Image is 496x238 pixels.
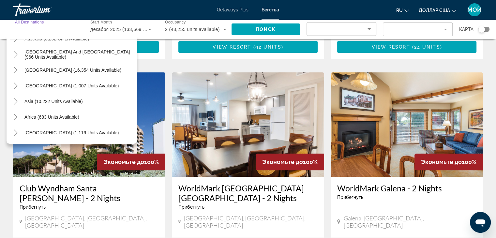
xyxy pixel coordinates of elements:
span: Поиск [256,27,276,32]
span: [GEOGRAPHIC_DATA], [GEOGRAPHIC_DATA], [GEOGRAPHIC_DATA] [184,215,318,229]
span: 92 units [255,44,281,50]
button: Поиск [232,23,300,35]
span: Экономьте до [421,158,462,165]
span: [GEOGRAPHIC_DATA] (1,007 units available) [24,83,119,88]
button: Toggle Central America (1,007 units available) [10,80,21,92]
div: 100% [414,154,483,170]
a: WorldMark Galena - 2 Nights [337,183,476,193]
span: View Resort [213,44,251,50]
button: Toggle Australia (3,292 units available) [10,33,21,45]
button: Изменить валюту [419,6,456,15]
span: Прибегнуть [20,204,46,210]
a: Getaways Plus [217,7,248,12]
button: Меню пользователя [466,3,483,17]
img: 5945I01X.jpg [172,72,324,177]
a: WorldMark [GEOGRAPHIC_DATA] [GEOGRAPHIC_DATA] - 2 Nights [178,183,318,203]
font: ru [396,8,403,13]
button: [GEOGRAPHIC_DATA] and [GEOGRAPHIC_DATA] (966 units available) [21,49,137,60]
span: ( ) [251,44,283,50]
span: Africa (683 units available) [24,114,79,120]
span: Экономьте до [262,158,303,165]
button: [GEOGRAPHIC_DATA] (1,119 units available) [21,127,137,139]
span: 24 units [414,44,440,50]
button: Asia (10,222 units available) [21,96,137,107]
span: Экономьте до [103,158,144,165]
iframe: Кнопка запуска окна обмена сообщениями [470,212,491,233]
button: Toggle Middle East (1,119 units available) [10,127,21,139]
span: All Destinations [15,20,44,24]
span: Прибегнуть [337,195,363,200]
button: Filter [383,22,453,37]
img: 7199I01X.jpg [331,72,483,177]
button: Изменить язык [396,6,409,15]
button: Toggle South America (16,354 units available) [10,65,21,76]
button: Toggle Asia (10,222 units available) [10,96,21,107]
button: Africa (683 units available) [21,111,137,123]
span: декабря 2025 (133,669 units available) [90,27,176,32]
span: [GEOGRAPHIC_DATA] (16,354 units available) [24,67,121,73]
div: 100% [256,154,324,170]
span: Прибегнуть [178,204,204,210]
button: [GEOGRAPHIC_DATA] (1,007 units available) [21,80,137,92]
span: Asia (10,222 units available) [24,99,83,104]
mat-select: Sort by [312,25,371,33]
font: МОЙ [467,6,482,13]
span: [GEOGRAPHIC_DATA], [GEOGRAPHIC_DATA], [GEOGRAPHIC_DATA] [25,215,159,229]
button: Toggle South Pacific and Oceania (966 units available) [10,49,21,60]
span: ( ) [410,44,442,50]
span: [GEOGRAPHIC_DATA] and [GEOGRAPHIC_DATA] (966 units available) [24,49,134,60]
a: Бегства [262,7,279,12]
button: Australia (3,292 units available) [21,33,137,45]
font: доллар США [419,8,450,13]
button: Toggle Africa (683 units available) [10,112,21,123]
button: View Resort(92 units) [178,41,318,53]
a: Club Wyndham Santa [PERSON_NAME] - 2 Nights [20,183,159,203]
span: Occupancy [165,20,186,24]
span: Galena, [GEOGRAPHIC_DATA], [GEOGRAPHIC_DATA] [343,215,476,229]
span: 2 (43,255 units available) [165,27,220,32]
button: [GEOGRAPHIC_DATA] (16,354 units available) [21,64,137,76]
span: карта [459,25,473,34]
span: [GEOGRAPHIC_DATA] (1,119 units available) [24,130,119,135]
div: 100% [97,154,165,170]
button: View Resort(24 units) [337,41,476,53]
span: View Resort [371,44,410,50]
a: Травориум [13,1,78,18]
span: Start Month [90,20,112,24]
